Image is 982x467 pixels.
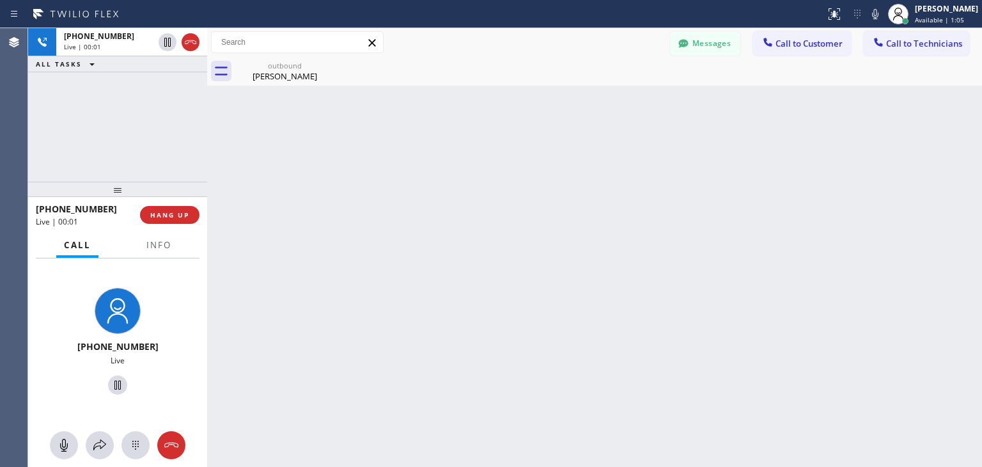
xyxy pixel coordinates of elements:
span: Call to Technicians [886,38,962,49]
button: Open dialpad [121,431,150,459]
button: Hold Customer [159,33,176,51]
span: Info [146,239,171,251]
div: outbound [237,61,333,70]
span: Call [64,239,91,251]
div: [PERSON_NAME] [237,70,333,82]
button: Open directory [86,431,114,459]
button: Mute [866,5,884,23]
button: Call [56,233,98,258]
span: Live | 00:01 [36,216,78,227]
button: HANG UP [140,206,199,224]
span: HANG UP [150,210,189,219]
span: [PHONE_NUMBER] [36,203,117,215]
span: Available | 1:05 [915,15,964,24]
span: [PHONE_NUMBER] [64,31,134,42]
span: Live [111,355,125,366]
span: Call to Customer [775,38,843,49]
button: Hang up [182,33,199,51]
span: Live | 00:01 [64,42,101,51]
button: ALL TASKS [28,56,107,72]
span: ALL TASKS [36,59,82,68]
button: Hang up [157,431,185,459]
span: [PHONE_NUMBER] [77,340,159,352]
button: Call to Technicians [864,31,969,56]
input: Search [212,32,383,52]
button: Mute [50,431,78,459]
div: Alex Ravich [237,57,333,86]
button: Info [139,233,179,258]
button: Call to Customer [753,31,851,56]
button: Messages [670,31,740,56]
button: Hold Customer [108,376,127,395]
div: [PERSON_NAME] [915,3,978,14]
